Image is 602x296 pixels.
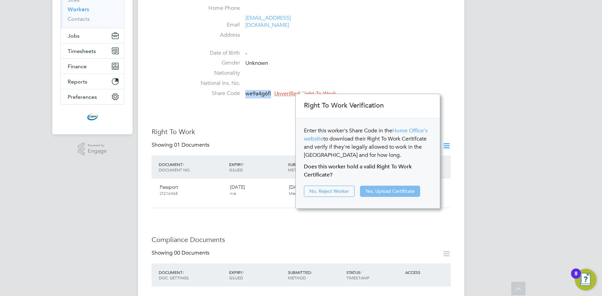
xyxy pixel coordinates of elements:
[68,6,89,13] a: Workers
[88,148,107,154] span: Engage
[242,162,244,167] span: /
[192,59,240,67] label: Gender
[152,127,451,136] h3: Right To Work
[192,32,240,39] label: Address
[229,275,243,280] span: ISSUED
[227,158,286,176] div: EXPIRY
[78,143,107,155] a: Powered byEngage
[575,269,597,291] button: Open Resource Center, 8 new notifications
[68,33,80,39] span: Jobs
[304,101,433,110] h1: Right To Work Verification
[174,142,209,148] span: 01 Documents
[192,5,240,12] label: Home Phone
[288,167,306,172] span: METHOD
[157,181,227,199] div: Passport
[192,90,240,97] label: Share Code
[87,111,98,122] img: cbwstaffingsolutions-logo-retina.png
[286,158,345,176] div: SUBMITTED
[288,275,306,280] span: METHOD
[230,190,236,196] span: n/a
[68,78,87,85] span: Reports
[245,60,268,67] span: Unknown
[152,142,211,149] div: Showing
[311,270,312,275] span: /
[192,50,240,57] label: Date of Birth
[242,270,244,275] span: /
[286,181,345,199] div: [DATE]
[152,235,451,244] h3: Compliance Documents
[61,59,124,74] button: Finance
[159,167,191,172] span: DOCUMENT NO.
[245,90,271,97] span: we9a4g6fl
[68,63,87,70] span: Finance
[345,266,403,284] div: STATUS
[157,158,227,176] div: DOCUMENT
[192,70,240,77] label: Nationality
[68,48,96,54] span: Timesheets
[183,270,184,275] span: /
[183,162,184,167] span: /
[304,127,432,159] p: Enter this worker's Share Code in the to download their Right To Work Ceritifcate and verify if t...
[61,43,124,58] button: Timesheets
[227,181,286,199] div: [DATE]
[360,270,362,275] span: /
[245,50,247,57] span: -
[159,275,189,280] span: DOC. SETTINGS
[152,249,211,257] div: Showing
[68,94,97,100] span: Preferences
[227,266,286,284] div: EXPIRY
[61,111,124,122] a: Go to home page
[61,89,124,104] button: Preferences
[68,16,90,22] a: Contacts
[229,167,243,172] span: ISSUED
[174,249,209,256] span: 00 Documents
[304,186,355,197] button: No, Reject Worker
[289,190,342,196] span: Manual by [PERSON_NAME].
[61,74,124,89] button: Reports
[160,190,178,196] span: LT216368
[88,143,107,148] span: Powered by
[304,163,432,179] p: Does this worker hold a valid Right To Work Certificate?
[61,28,124,43] button: Jobs
[403,266,450,278] div: ACCESS
[346,275,369,280] span: TIMESTAMP
[574,274,578,282] div: 8
[192,21,240,29] label: Email
[360,186,420,197] button: Yes, Upload Certificate
[245,15,291,29] a: [EMAIL_ADDRESS][DOMAIN_NAME]
[192,80,240,87] label: National Ins. No.
[274,90,336,97] span: Unverified Right To Work
[286,266,345,284] div: SUBMITTED
[157,266,227,284] div: DOCUMENT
